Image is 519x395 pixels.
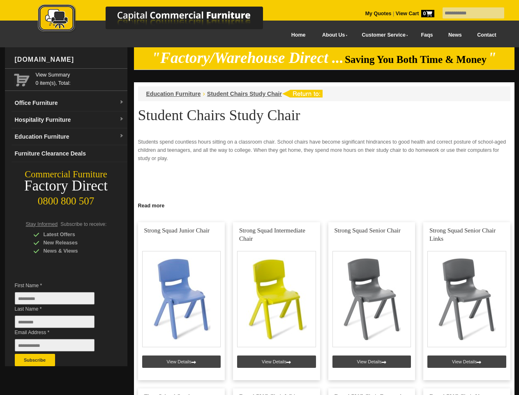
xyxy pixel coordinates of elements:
em: "Factory/Warehouse Direct ... [152,49,344,66]
a: Furniture Clearance Deals [12,145,127,162]
span: Email Address * [15,328,107,337]
a: Hospitality Furnituredropdown [12,112,127,128]
div: Commercial Furniture [5,169,127,180]
a: View Cart0 [394,11,434,16]
div: Latest Offers [33,230,111,239]
div: Factory Direct [5,180,127,192]
span: 0 item(s), Total: [36,71,124,86]
span: Last Name * [15,305,107,313]
a: Contact [469,26,504,44]
a: My Quotes [365,11,392,16]
em: " [488,49,496,66]
img: Capital Commercial Furniture Logo [15,4,303,34]
p: Students spend countless hours sitting on a classroom chair. School chairs have become significan... [138,138,510,163]
span: 0 [421,10,434,17]
div: News & Views [33,247,111,255]
button: Subscribe [15,354,55,366]
img: dropdown [119,100,124,105]
span: Subscribe to receive: [60,221,106,227]
a: News [441,26,469,44]
li: › [203,90,205,98]
a: Office Furnituredropdown [12,95,127,112]
span: First Name * [15,281,107,290]
h1: Student Chairs Study Chair [138,107,510,123]
span: Saving You Both Time & Money [345,54,487,65]
strong: View Cart [396,11,434,16]
div: New Releases [33,239,111,247]
img: return to [282,90,323,98]
img: dropdown [119,134,124,139]
a: Capital Commercial Furniture Logo [15,4,303,37]
a: About Us [313,26,353,44]
div: 0800 800 507 [5,191,127,207]
input: First Name * [15,292,95,304]
a: Click to read more [134,200,514,210]
div: [DOMAIN_NAME] [12,47,127,72]
a: Education Furniture [146,91,201,97]
input: Email Address * [15,339,95,351]
a: Faqs [413,26,441,44]
span: Stay Informed [26,221,58,227]
img: dropdown [119,117,124,122]
input: Last Name * [15,316,95,328]
a: Student Chairs Study Chair [207,91,282,97]
a: View Summary [36,71,124,79]
a: Education Furnituredropdown [12,128,127,145]
a: Customer Service [353,26,413,44]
